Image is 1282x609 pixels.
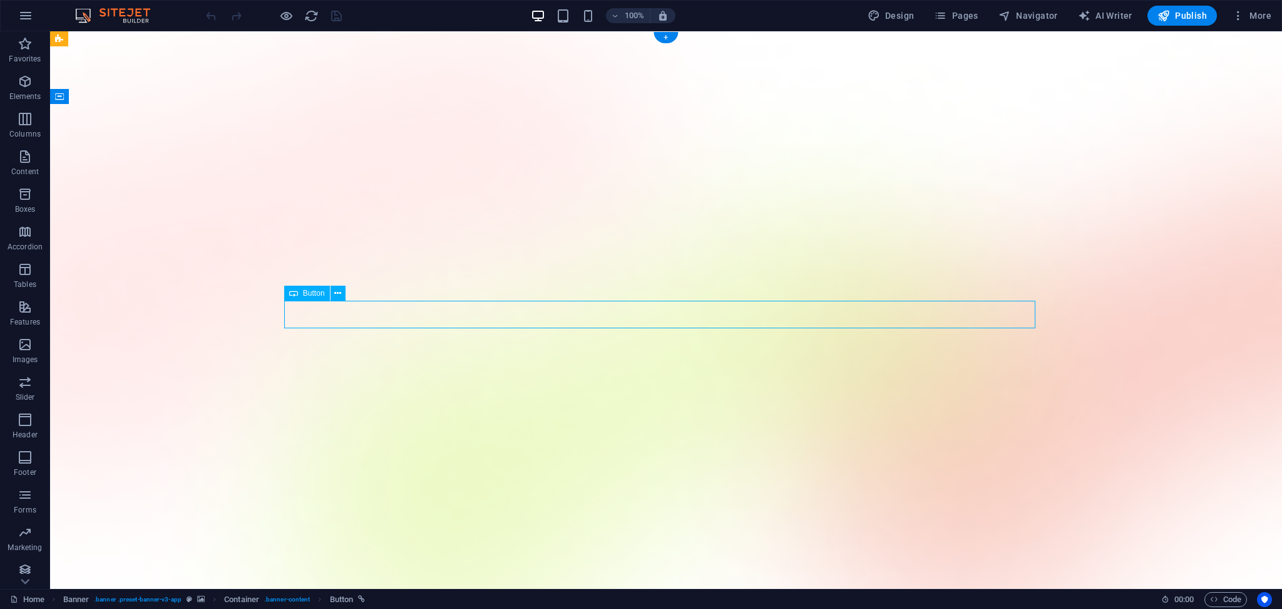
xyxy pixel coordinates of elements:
button: Pages [929,6,983,26]
i: On resize automatically adjust zoom level to fit chosen device. [657,10,669,21]
span: Code [1210,592,1241,607]
span: Click to select. Double-click to edit [224,592,259,607]
span: 00 00 [1174,592,1194,607]
p: Forms [14,505,36,515]
span: More [1232,9,1271,22]
p: Boxes [15,204,36,214]
span: Design [868,9,915,22]
div: + [654,32,678,43]
a: Click to cancel selection. Double-click to open Pages [10,592,44,607]
p: Columns [9,129,41,139]
p: Slider [16,392,35,402]
p: Accordion [8,242,43,252]
button: Code [1204,592,1247,607]
span: AI Writer [1078,9,1132,22]
button: Usercentrics [1257,592,1272,607]
p: Content [11,167,39,177]
span: : [1183,595,1185,604]
div: Design (Ctrl+Alt+Y) [863,6,920,26]
button: Publish [1147,6,1217,26]
span: Pages [934,9,978,22]
i: This element contains a background [197,596,205,603]
span: Publish [1157,9,1207,22]
span: . banner-content [264,592,310,607]
i: This element is linked [358,596,365,603]
button: 100% [606,8,650,23]
p: Header [13,430,38,440]
span: Click to select. Double-click to edit [63,592,90,607]
span: Navigator [998,9,1058,22]
p: Marketing [8,543,42,553]
p: Tables [14,279,36,289]
button: Navigator [993,6,1063,26]
button: Design [863,6,920,26]
button: More [1227,6,1276,26]
img: Editor Logo [72,8,166,23]
p: Favorites [9,54,41,64]
i: Reload page [304,9,319,23]
i: This element is a customizable preset [187,596,192,603]
span: Click to select. Double-click to edit [330,592,354,607]
p: Images [13,355,38,365]
button: AI Writer [1073,6,1137,26]
button: reload [304,8,319,23]
span: . banner .preset-banner-v3-app [94,592,182,607]
h6: Session time [1161,592,1194,607]
p: Footer [14,467,36,477]
span: Button [303,289,325,297]
p: Features [10,317,40,327]
h6: 100% [625,8,645,23]
nav: breadcrumb [63,592,366,607]
button: Click here to leave preview mode and continue editing [279,8,294,23]
p: Elements [9,91,41,101]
